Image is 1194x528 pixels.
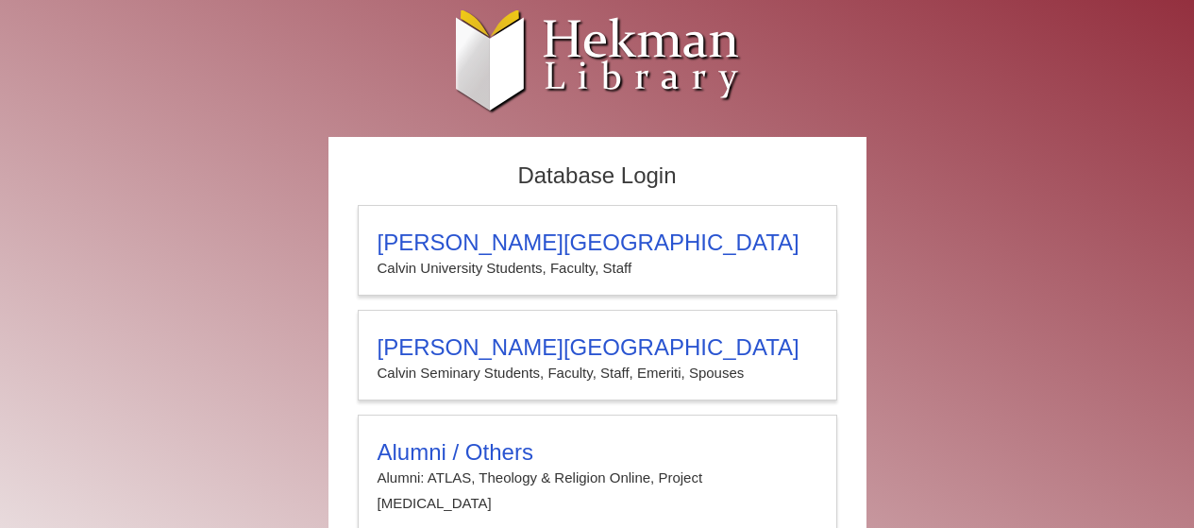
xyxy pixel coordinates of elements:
[358,205,837,296] a: [PERSON_NAME][GEOGRAPHIC_DATA]Calvin University Students, Faculty, Staff
[378,334,817,361] h3: [PERSON_NAME][GEOGRAPHIC_DATA]
[378,361,817,385] p: Calvin Seminary Students, Faculty, Staff, Emeriti, Spouses
[358,310,837,400] a: [PERSON_NAME][GEOGRAPHIC_DATA]Calvin Seminary Students, Faculty, Staff, Emeriti, Spouses
[348,157,847,196] h2: Database Login
[378,256,817,281] p: Calvin University Students, Faculty, Staff
[378,439,817,516] summary: Alumni / OthersAlumni: ATLAS, Theology & Religion Online, Project [MEDICAL_DATA]
[378,466,817,516] p: Alumni: ATLAS, Theology & Religion Online, Project [MEDICAL_DATA]
[378,439,817,466] h3: Alumni / Others
[378,230,817,256] h3: [PERSON_NAME][GEOGRAPHIC_DATA]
